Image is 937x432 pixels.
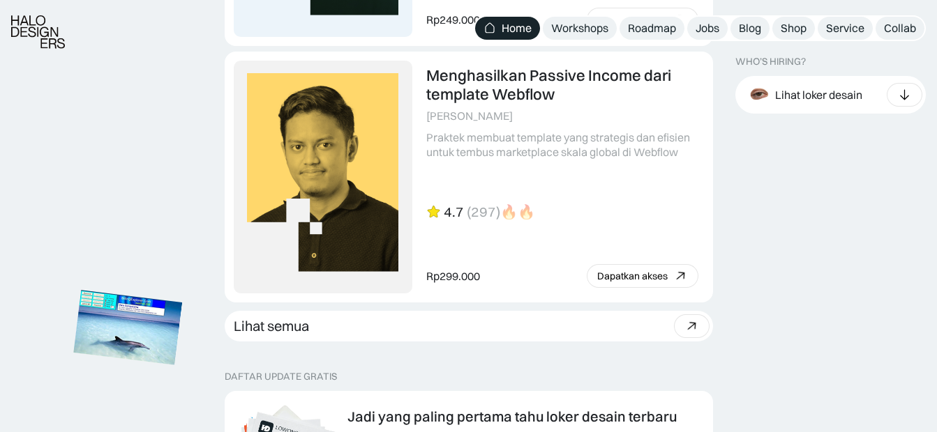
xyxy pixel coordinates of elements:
a: Home [475,17,540,40]
div: WHO’S HIRING? [735,56,806,68]
div: Lihat semua [234,318,309,334]
div: Service [826,21,864,36]
div: Home [502,21,532,36]
a: Roadmap [620,17,684,40]
div: Shop [781,21,807,36]
div: Roadmap [628,21,676,36]
div: Rp249.000 [426,13,480,27]
div: Rp299.000 [426,269,480,284]
a: Workshops [543,17,617,40]
a: Service [818,17,873,40]
div: Jadi yang paling pertama tahu loker desain terbaru [347,408,677,425]
div: Collab [884,21,916,36]
div: Workshops [551,21,608,36]
a: Lihat semua [225,311,713,341]
div: Blog [739,21,761,36]
div: Dapatkan akses [597,14,668,26]
a: Jobs [687,17,728,40]
div: Lihat loker desain [775,87,862,102]
div: Jobs [696,21,719,36]
a: Shop [772,17,815,40]
a: Collab [876,17,924,40]
a: Blog [730,17,770,40]
a: Dapatkan akses [587,264,698,288]
div: Dapatkan akses [597,270,668,282]
div: DAFTAR UPDATE GRATIS [225,371,337,383]
a: Dapatkan akses [587,8,698,31]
